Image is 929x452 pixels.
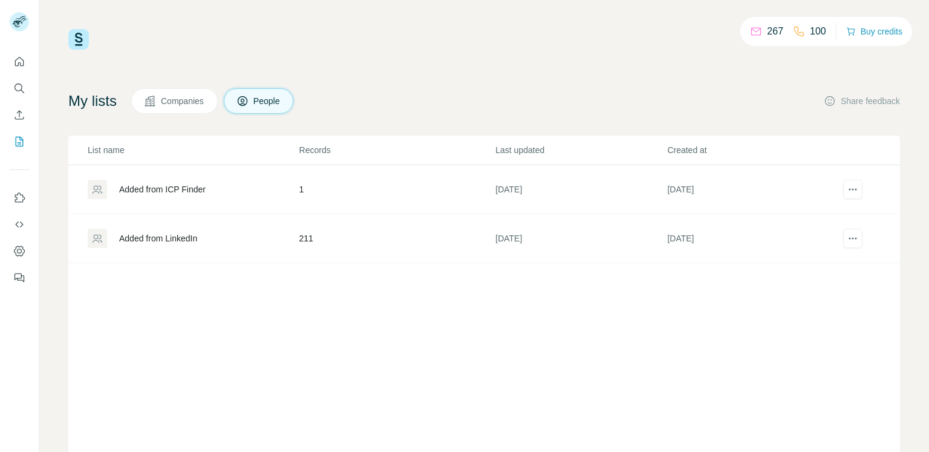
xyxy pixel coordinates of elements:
td: [DATE] [495,165,667,214]
p: 267 [767,24,783,39]
div: Added from ICP Finder [119,183,206,195]
span: People [253,95,281,107]
img: Surfe Logo [68,29,89,50]
p: List name [88,144,298,156]
button: Buy credits [846,23,902,40]
button: actions [843,229,862,248]
p: Records [299,144,495,156]
button: Share feedback [824,95,900,107]
button: Quick start [10,51,29,73]
td: 211 [299,214,495,263]
td: 1 [299,165,495,214]
button: Enrich CSV [10,104,29,126]
button: Search [10,77,29,99]
button: Use Surfe on LinkedIn [10,187,29,209]
h4: My lists [68,91,117,111]
p: Last updated [495,144,666,156]
button: My lists [10,131,29,152]
span: Companies [161,95,205,107]
p: 100 [810,24,826,39]
button: Use Surfe API [10,214,29,235]
td: [DATE] [667,214,838,263]
div: Added from LinkedIn [119,232,197,244]
button: Feedback [10,267,29,289]
td: [DATE] [495,214,667,263]
p: Created at [667,144,838,156]
button: actions [843,180,862,199]
td: [DATE] [667,165,838,214]
button: Dashboard [10,240,29,262]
